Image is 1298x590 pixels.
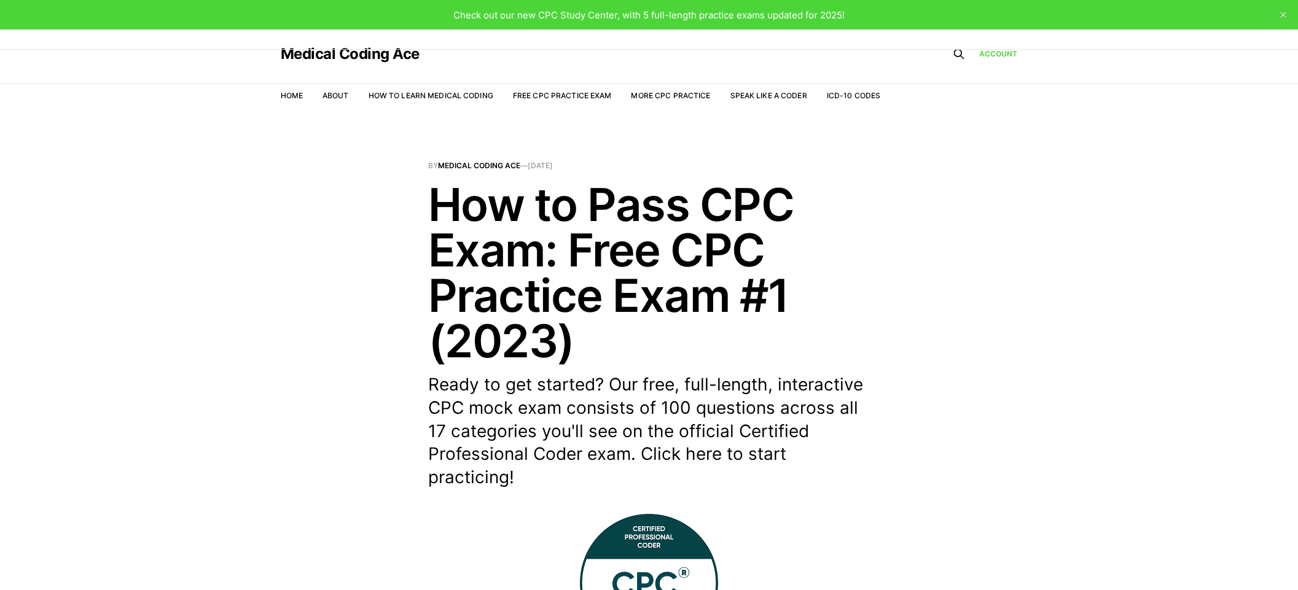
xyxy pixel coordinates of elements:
[1273,5,1293,25] button: close
[281,91,303,100] a: Home
[369,91,493,100] a: How to Learn Medical Coding
[428,182,870,363] h1: How to Pass CPC Exam: Free CPC Practice Exam #1 (2023)
[453,9,845,21] span: Check out our new CPC Study Center, with 5 full-length practice exams updated for 2025!
[323,91,349,100] a: About
[631,91,710,100] a: More CPC Practice
[438,161,520,170] a: Medical Coding Ace
[979,48,1018,60] a: Account
[428,162,870,169] span: By —
[281,47,420,61] a: Medical Coding Ace
[528,161,553,170] time: [DATE]
[827,91,880,100] a: ICD-10 Codes
[513,91,612,100] a: Free CPC Practice Exam
[428,373,870,489] p: Ready to get started? Our free, full-length, interactive CPC mock exam consists of 100 questions ...
[730,91,807,100] a: Speak Like a Coder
